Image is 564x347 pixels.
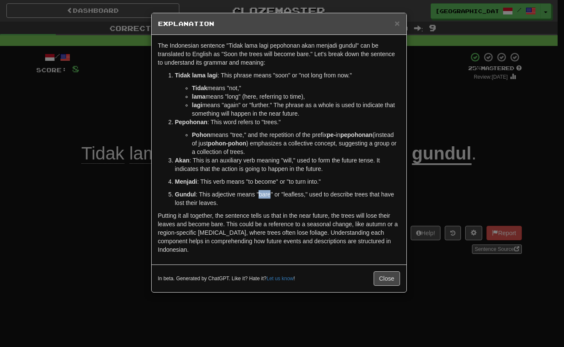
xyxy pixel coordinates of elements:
strong: Menjadi [175,178,197,185]
strong: Pohon [192,131,211,138]
strong: lagi [192,102,202,108]
span: × [394,18,400,28]
p: : This phrase means "soon" or "not long from now." [175,71,400,80]
button: Close [394,19,400,28]
p: Putting it all together, the sentence tells us that in the near future, the trees will lose their... [158,211,400,254]
p: : This verb means "to become" or "to turn into." [175,177,400,186]
button: Close [374,271,400,286]
p: : This is an auxiliary verb meaning "will," used to form the future tense. It indicates that the ... [175,156,400,173]
li: means "long" (here, referring to time), [192,92,400,101]
li: means "not," [192,84,400,92]
strong: lama [192,93,206,100]
small: In beta. Generated by ChatGPT. Like it? Hate it? ! [158,275,295,282]
strong: Gundul [175,191,196,198]
h5: Explanation [158,20,400,28]
strong: pe- [327,131,336,138]
strong: Tidak [192,85,207,91]
strong: pohon-pohon [208,140,246,147]
strong: Akan [175,157,190,164]
p: : This adjective means "bare" or "leafless," used to describe trees that have lost their leaves. [175,190,400,207]
strong: Tidak lama lagi [175,72,218,79]
li: means "again" or "further." The phrase as a whole is used to indicate that something will happen ... [192,101,400,118]
p: The Indonesian sentence "Tidak lama lagi pepohonan akan menjadi gundul" can be translated to Engl... [158,41,400,67]
strong: Pepohonan [175,119,207,125]
li: means "tree," and the repetition of the prefix in (instead of just ) emphasizes a collective conc... [192,131,400,156]
p: : This word refers to "trees." [175,118,400,126]
strong: pepohonan [340,131,372,138]
a: Let us know [267,276,294,282]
